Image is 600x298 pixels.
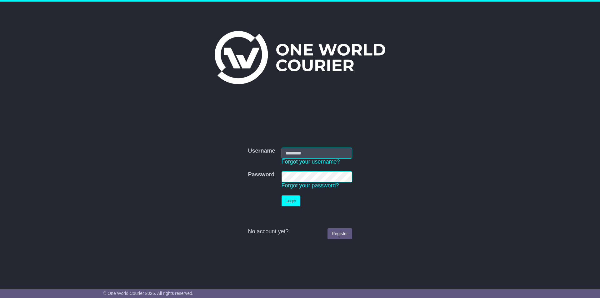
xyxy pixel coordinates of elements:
a: Register [327,228,352,239]
label: Password [248,171,274,178]
span: © One World Courier 2025. All rights reserved. [103,291,193,296]
div: No account yet? [248,228,352,235]
a: Forgot your password? [282,182,339,189]
img: One World [215,31,385,84]
label: Username [248,148,275,154]
button: Login [282,195,300,206]
a: Forgot your username? [282,159,340,165]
